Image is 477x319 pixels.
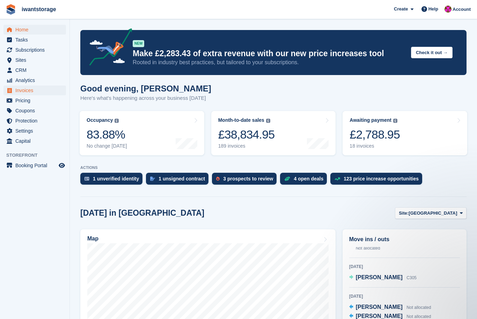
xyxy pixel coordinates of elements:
span: Subscriptions [15,45,57,55]
img: price_increase_opportunities-93ffe204e8149a01c8c9dc8f82e8f89637d9d84a8eef4429ea346261dce0b2c0.svg [335,177,340,180]
a: 3 prospects to review [212,173,280,188]
div: Occupancy [87,117,113,123]
div: [DATE] [349,264,460,270]
h2: Move ins / outs [349,235,460,244]
div: 123 price increase opportunities [344,176,419,181]
span: Pricing [15,96,57,105]
a: menu [3,65,66,75]
span: Site: [399,210,409,217]
p: Here's what's happening across your business [DATE] [80,94,211,102]
button: Site: [GEOGRAPHIC_DATA] [395,207,467,219]
a: menu [3,45,66,55]
div: 4 open deals [294,176,323,181]
img: stora-icon-8386f47178a22dfd0bd8f6a31ec36ba5ce8667c1dd55bd0f319d3a0aa187defe.svg [6,4,16,15]
a: 1 unverified identity [80,173,146,188]
div: 3 prospects to review [223,176,273,181]
span: Analytics [15,75,57,85]
span: Coupons [15,106,57,116]
div: NEW [133,40,144,47]
span: CRM [15,65,57,75]
a: menu [3,106,66,116]
span: Help [428,6,438,13]
div: 83.88% [87,127,127,142]
a: 1 unsigned contract [146,173,212,188]
span: Storefront [6,152,69,159]
a: 4 open deals [280,173,330,188]
img: icon-info-grey-7440780725fd019a000dd9b08b2336e03edf1995a4989e88bcd33f0948082b44.svg [266,119,270,123]
span: Invoices [15,86,57,95]
img: Jonathan [445,6,452,13]
div: 189 invoices [218,143,275,149]
div: £38,834.95 [218,127,275,142]
a: menu [3,75,66,85]
span: C305 [406,275,417,280]
h2: [DATE] in [GEOGRAPHIC_DATA] [80,208,204,218]
a: menu [3,86,66,95]
div: 18 invoices [350,143,400,149]
img: prospect-51fa495bee0391a8d652442698ab0144808aea92771e9ea1ae160a38d050c398.svg [216,177,220,181]
a: Occupancy 83.88% No change [DATE] [80,111,204,155]
span: Not allocated [406,305,431,310]
span: Sites [15,55,57,65]
img: icon-info-grey-7440780725fd019a000dd9b08b2336e03edf1995a4989e88bcd33f0948082b44.svg [115,119,119,123]
span: [GEOGRAPHIC_DATA] [409,210,457,217]
img: verify_identity-adf6edd0f0f0b5bbfe63781bf79b02c33cf7c696d77639b501bdc392416b5a36.svg [85,177,89,181]
span: [PERSON_NAME] [356,274,403,280]
span: [PERSON_NAME] [356,304,403,310]
a: iwantstorage [19,3,59,15]
a: Awaiting payment £2,788.95 18 invoices [343,111,467,155]
div: [DATE] [349,293,460,299]
div: 1 unverified identity [93,176,139,181]
p: ACTIONS [80,165,467,170]
div: 1 unsigned contract [159,176,205,181]
span: Not allocated [356,246,380,251]
span: Account [453,6,471,13]
div: Awaiting payment [350,117,391,123]
a: [PERSON_NAME] Not allocated [349,303,431,312]
img: contract_signature_icon-13c848040528278c33f63329250d36e43548de30e8caae1d1a13099fd9432cc5.svg [150,177,155,181]
img: icon-info-grey-7440780725fd019a000dd9b08b2336e03edf1995a4989e88bcd33f0948082b44.svg [393,119,397,123]
a: menu [3,136,66,146]
div: Month-to-date sales [218,117,264,123]
span: Settings [15,126,57,136]
div: No change [DATE] [87,143,127,149]
span: Create [394,6,408,13]
a: [PERSON_NAME] C305 [349,273,417,282]
a: menu [3,116,66,126]
a: menu [3,126,66,136]
span: [PERSON_NAME] [356,313,403,319]
img: deal-1b604bf984904fb50ccaf53a9ad4b4a5d6e5aea283cecdc64d6e3604feb123c2.svg [284,176,290,181]
p: Rooted in industry best practices, but tailored to your subscriptions. [133,59,405,66]
span: Protection [15,116,57,126]
a: menu [3,161,66,170]
a: Month-to-date sales £38,834.95 189 invoices [211,111,336,155]
p: Make £2,283.43 of extra revenue with our new price increases tool [133,49,405,59]
span: Home [15,25,57,35]
a: Preview store [58,161,66,170]
a: menu [3,96,66,105]
div: £2,788.95 [350,127,400,142]
h1: Good evening, [PERSON_NAME] [80,84,211,93]
span: Not allocated [406,314,431,319]
img: price-adjustments-announcement-icon-8257ccfd72463d97f412b2fc003d46551f7dbcb40ab6d574587a9cd5c0d94... [83,28,132,68]
span: Tasks [15,35,57,45]
h2: Map [87,236,98,242]
a: menu [3,35,66,45]
a: 123 price increase opportunities [330,173,426,188]
a: menu [3,55,66,65]
span: Capital [15,136,57,146]
a: menu [3,25,66,35]
button: Check it out → [411,47,453,58]
span: Booking Portal [15,161,57,170]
